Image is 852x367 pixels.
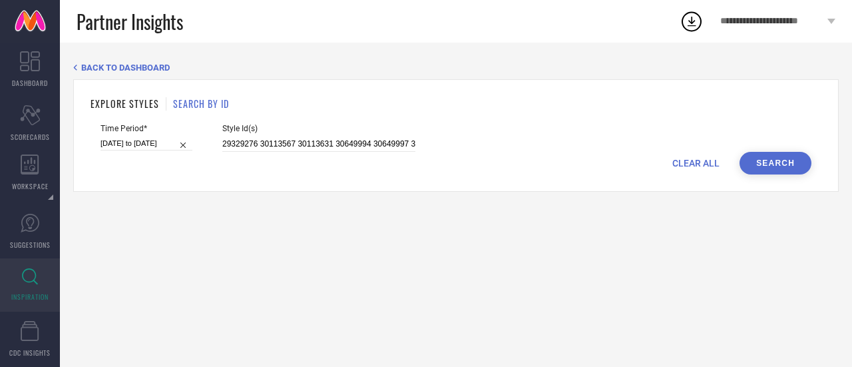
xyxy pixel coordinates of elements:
span: Time Period* [101,124,192,133]
button: Search [740,152,811,175]
input: Enter comma separated style ids e.g. 12345, 67890 [222,137,415,152]
span: BACK TO DASHBOARD [81,63,170,73]
h1: EXPLORE STYLES [91,97,159,111]
h1: SEARCH BY ID [173,97,229,111]
span: Style Id(s) [222,124,415,133]
div: Open download list [680,9,704,33]
span: WORKSPACE [12,181,49,191]
span: INSPIRATION [11,292,49,302]
span: Partner Insights [77,8,183,35]
span: DASHBOARD [12,78,48,88]
span: SUGGESTIONS [10,240,51,250]
span: CLEAR ALL [672,158,720,169]
input: Select time period [101,137,192,151]
span: SCORECARDS [11,132,50,142]
div: Back TO Dashboard [73,63,839,73]
span: CDC INSIGHTS [9,348,51,358]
